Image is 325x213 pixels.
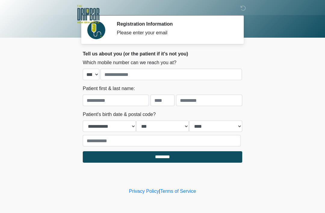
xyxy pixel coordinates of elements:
img: The DRIPBaR - New Braunfels Logo [77,5,100,24]
label: Patient first & last name: [83,85,135,92]
div: Please enter your email [117,29,233,36]
h2: Tell us about you (or the patient if it's not you) [83,51,242,57]
a: Terms of Service [160,189,196,194]
a: | [159,189,160,194]
a: Privacy Policy [129,189,159,194]
img: Agent Avatar [87,21,105,39]
label: Patient's birth date & postal code? [83,111,156,118]
label: Which mobile number can we reach you at? [83,59,176,66]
